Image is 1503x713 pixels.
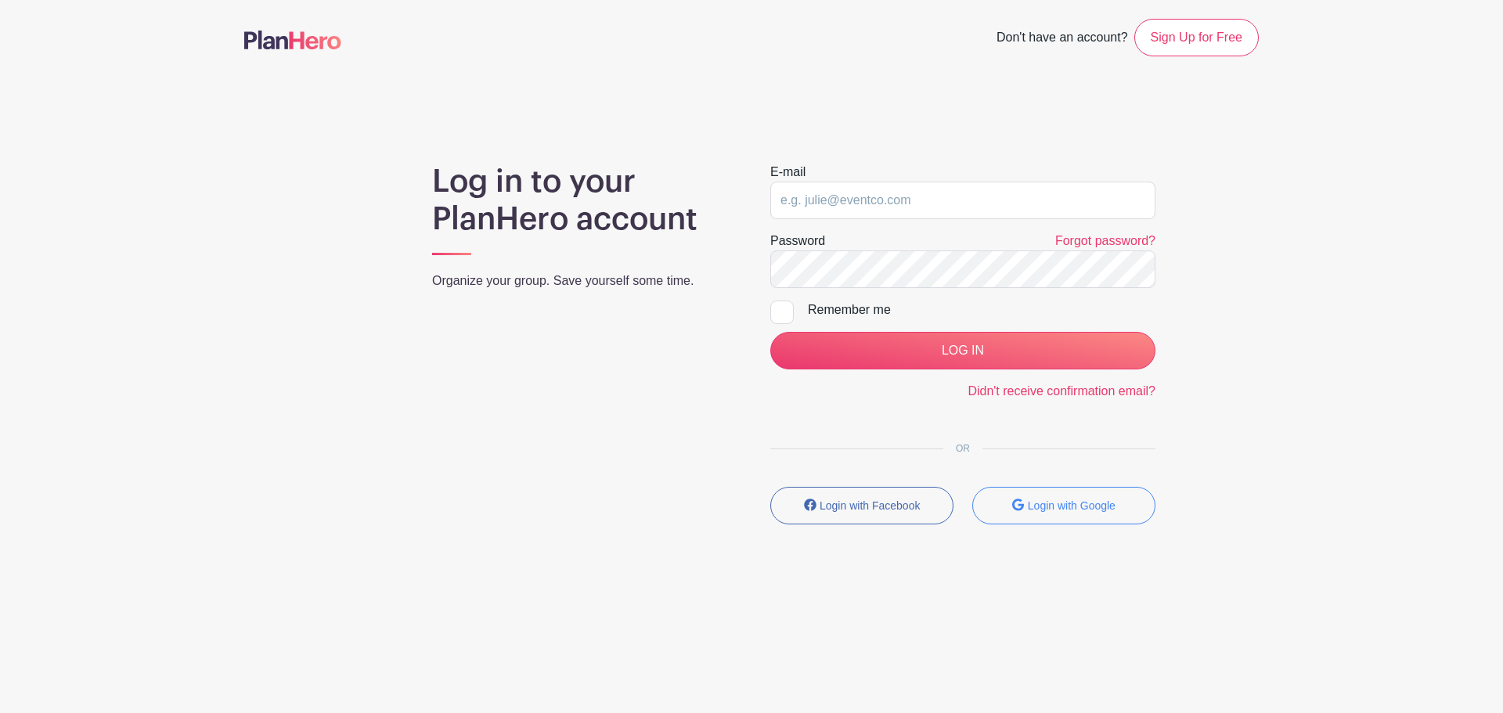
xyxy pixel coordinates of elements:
a: Forgot password? [1055,234,1155,247]
input: LOG IN [770,332,1155,369]
p: Organize your group. Save yourself some time. [432,272,733,290]
img: logo-507f7623f17ff9eddc593b1ce0a138ce2505c220e1c5a4e2b4648c50719b7d32.svg [244,31,341,49]
button: Login with Facebook [770,487,953,524]
label: Password [770,232,825,250]
span: OR [943,443,982,454]
small: Login with Facebook [820,499,920,512]
a: Didn't receive confirmation email? [968,384,1155,398]
small: Login with Google [1028,499,1116,512]
input: e.g. julie@eventco.com [770,182,1155,219]
label: E-mail [770,163,806,182]
span: Don't have an account? [997,22,1128,56]
a: Sign Up for Free [1134,19,1259,56]
button: Login with Google [972,487,1155,524]
h1: Log in to your PlanHero account [432,163,733,238]
div: Remember me [808,301,1155,319]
